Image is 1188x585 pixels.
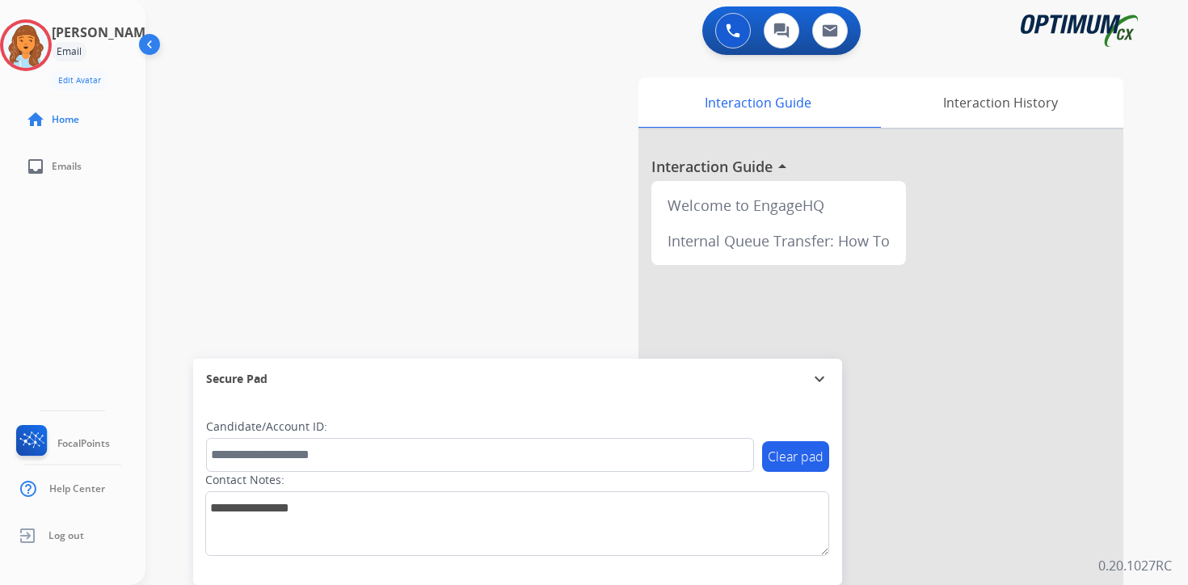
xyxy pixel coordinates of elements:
[877,78,1123,128] div: Interaction History
[49,482,105,495] span: Help Center
[762,441,829,472] button: Clear pad
[52,23,157,42] h3: [PERSON_NAME]
[638,78,877,128] div: Interaction Guide
[13,425,110,462] a: FocalPoints
[57,437,110,450] span: FocalPoints
[810,369,829,389] mat-icon: expand_more
[52,113,79,126] span: Home
[1098,556,1172,575] p: 0.20.1027RC
[48,529,84,542] span: Log out
[658,223,899,259] div: Internal Queue Transfer: How To
[52,42,86,61] div: Email
[52,160,82,173] span: Emails
[205,472,284,488] label: Contact Notes:
[52,71,107,90] button: Edit Avatar
[658,187,899,223] div: Welcome to EngageHQ
[3,23,48,68] img: avatar
[206,371,268,387] span: Secure Pad
[26,157,45,176] mat-icon: inbox
[206,419,327,435] label: Candidate/Account ID:
[26,110,45,129] mat-icon: home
